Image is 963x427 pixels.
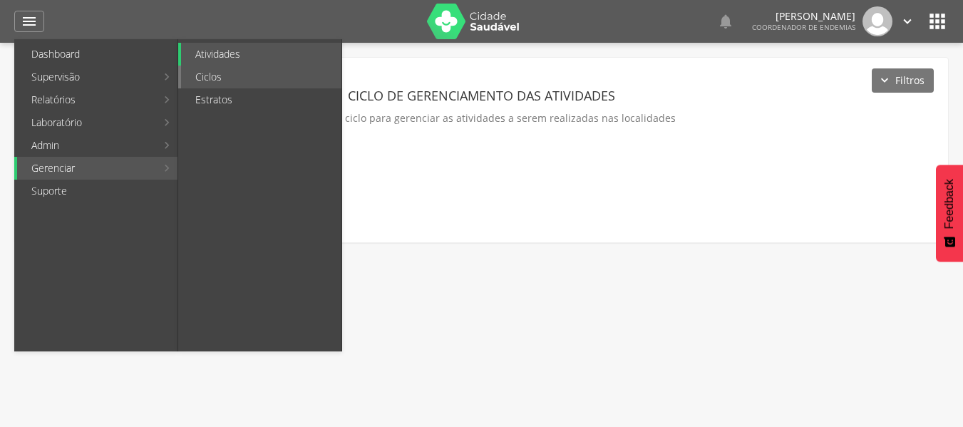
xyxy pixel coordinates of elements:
[17,43,177,66] a: Dashboard
[17,111,156,134] a: Laboratório
[752,11,855,21] p: [PERSON_NAME]
[17,134,156,157] a: Admin
[900,14,915,29] i: 
[717,6,734,36] a: 
[181,43,341,66] a: Atividades
[17,157,156,180] a: Gerenciar
[872,68,934,93] button: Filtros
[14,11,44,32] a: 
[181,88,341,111] a: Estratos
[17,88,156,111] a: Relatórios
[717,13,734,30] i: 
[17,66,156,88] a: Supervisão
[21,13,38,30] i: 
[926,10,949,33] i: 
[943,179,956,229] span: Feedback
[936,165,963,262] button: Feedback - Mostrar pesquisa
[181,66,341,88] a: Ciclos
[900,6,915,36] a: 
[26,108,937,128] p: Escolha um ciclo para gerenciar as atividades a serem realizadas nas localidades
[752,22,855,32] span: Coordenador de Endemias
[17,180,177,202] a: Suporte
[26,83,937,108] header: Ciclo de gerenciamento das atividades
